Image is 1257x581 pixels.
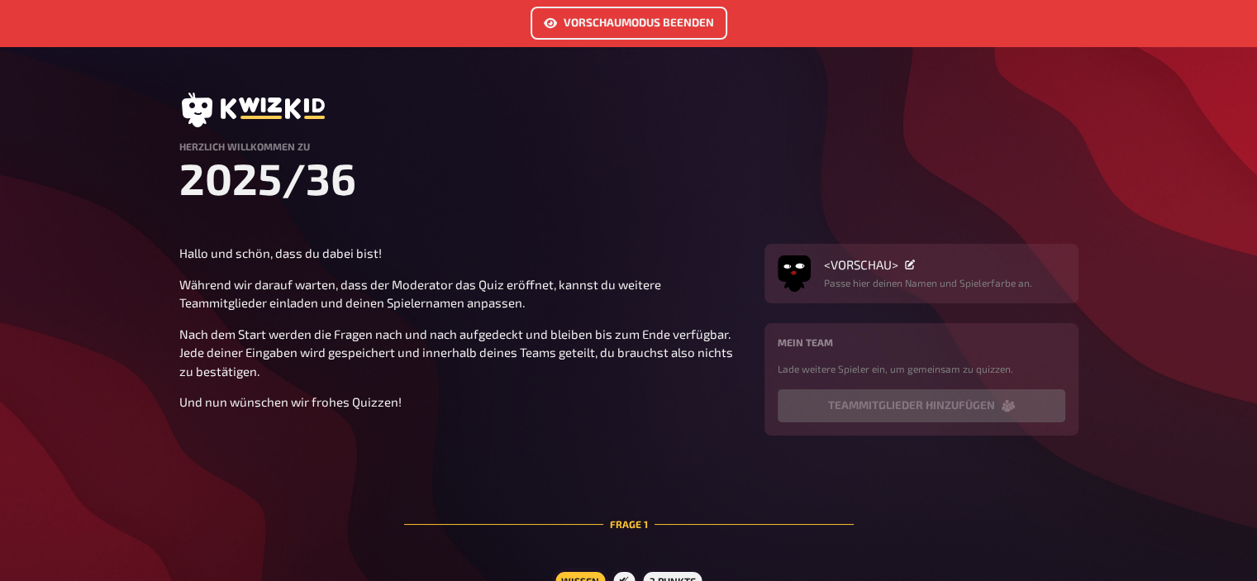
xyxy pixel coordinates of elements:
[404,477,854,571] div: Frage 1
[531,17,727,32] a: Vorschaumodus beenden
[778,336,1065,348] h4: Mein Team
[824,275,1032,290] p: Passe hier deinen Namen und Spielerfarbe an.
[179,393,745,412] p: Und nun wünschen wir frohes Quizzen!
[179,152,1078,204] h1: 2025/36
[778,361,1065,376] p: Lade weitere Spieler ein, um gemeinsam zu quizzen.
[179,325,745,381] p: Nach dem Start werden die Fragen nach und nach aufgedeckt und bleiben bis zum Ende verfügbar. Jed...
[824,257,898,272] span: <VORSCHAU>
[531,7,727,40] button: Vorschaumodus beenden
[778,389,1065,422] button: Teammitglieder hinzufügen
[179,140,1078,152] h4: Herzlich Willkommen zu
[179,244,745,263] p: Hallo und schön, dass du dabei bist!
[179,275,745,312] p: Während wir darauf warten, dass der Moderator das Quiz eröffnet, kannst du weitere Teammitglieder...
[778,257,811,290] button: Avatar
[778,252,811,285] img: Avatar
